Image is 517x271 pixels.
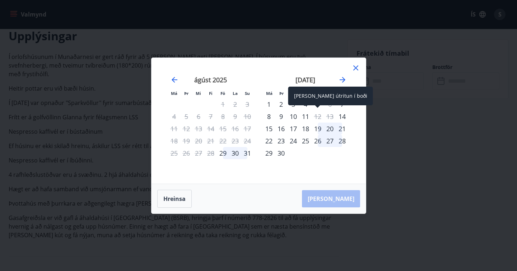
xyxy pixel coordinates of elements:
[275,135,287,147] td: Choose þriðjudagur, 23. september 2025 as your check-in date. It’s available.
[287,98,299,110] div: 3
[312,135,324,147] td: Choose föstudagur, 26. september 2025 as your check-in date. It’s available.
[336,123,348,135] div: 21
[312,123,324,135] div: 19
[287,135,299,147] div: 24
[299,110,312,123] td: Choose fimmtudagur, 11. september 2025 as your check-in date. It’s available.
[217,135,229,147] td: Not available. föstudagur, 22. ágúst 2025
[279,91,284,96] small: Þr
[263,110,275,123] td: Choose mánudagur, 8. september 2025 as your check-in date. It’s available.
[263,98,275,110] div: 1
[275,147,287,159] td: Choose þriðjudagur, 30. september 2025 as your check-in date. It’s available.
[299,135,312,147] div: 25
[241,123,253,135] td: Not available. sunnudagur, 17. ágúst 2025
[217,147,229,159] td: Choose föstudagur, 29. ágúst 2025 as your check-in date. It’s available.
[324,135,336,147] td: Choose laugardagur, 27. september 2025 as your check-in date. It’s available.
[229,147,241,159] div: 30
[209,91,213,96] small: Fi
[266,91,273,96] small: Má
[180,147,192,159] td: Not available. þriðjudagur, 26. ágúst 2025
[229,147,241,159] td: Choose laugardagur, 30. ágúst 2025 as your check-in date. It’s available.
[220,91,225,96] small: Fö
[229,123,241,135] td: Not available. laugardagur, 16. ágúst 2025
[299,123,312,135] td: Choose fimmtudagur, 18. september 2025 as your check-in date. It’s available.
[217,98,229,110] td: Not available. föstudagur, 1. ágúst 2025
[275,98,287,110] div: 2
[338,75,347,84] div: Move forward to switch to the next month.
[168,135,180,147] td: Not available. mánudagur, 18. ágúst 2025
[287,98,299,110] td: Choose miðvikudagur, 3. september 2025 as your check-in date. It’s available.
[312,110,324,123] div: Aðeins útritun í boði
[241,98,253,110] td: Not available. sunnudagur, 3. ágúst 2025
[299,135,312,147] td: Choose fimmtudagur, 25. september 2025 as your check-in date. It’s available.
[299,123,312,135] div: 18
[196,91,201,96] small: Mi
[241,110,253,123] td: Not available. sunnudagur, 10. ágúst 2025
[263,135,275,147] div: 22
[324,123,336,135] div: 20
[336,110,348,123] td: Choose sunnudagur, 14. september 2025 as your check-in date. It’s available.
[192,123,205,135] td: Not available. miðvikudagur, 13. ágúst 2025
[241,147,253,159] td: Choose sunnudagur, 31. ágúst 2025 as your check-in date. It’s available.
[263,135,275,147] td: Choose mánudagur, 22. september 2025 as your check-in date. It’s available.
[229,110,241,123] td: Not available. laugardagur, 9. ágúst 2025
[170,75,179,84] div: Move backward to switch to the previous month.
[263,98,275,110] td: Choose mánudagur, 1. september 2025 as your check-in date. It’s available.
[336,135,348,147] td: Choose sunnudagur, 28. september 2025 as your check-in date. It’s available.
[336,110,348,123] div: Aðeins innritun í boði
[287,110,299,123] td: Choose miðvikudagur, 10. september 2025 as your check-in date. It’s available.
[312,123,324,135] td: Choose föstudagur, 19. september 2025 as your check-in date. It’s available.
[312,110,324,123] td: Not available. föstudagur, 12. september 2025
[263,123,275,135] div: 15
[180,123,192,135] td: Not available. þriðjudagur, 12. ágúst 2025
[241,135,253,147] td: Not available. sunnudagur, 24. ágúst 2025
[168,110,180,123] td: Not available. mánudagur, 4. ágúst 2025
[263,147,275,159] td: Choose mánudagur, 29. september 2025 as your check-in date. It’s available.
[324,123,336,135] td: Choose laugardagur, 20. september 2025 as your check-in date. It’s available.
[299,110,312,123] div: 11
[192,135,205,147] td: Not available. miðvikudagur, 20. ágúst 2025
[192,110,205,123] td: Not available. miðvikudagur, 6. ágúst 2025
[324,135,336,147] div: 27
[217,147,229,159] div: Aðeins innritun í boði
[287,110,299,123] div: 10
[205,147,217,159] td: Not available. fimmtudagur, 28. ágúst 2025
[275,110,287,123] div: 9
[171,91,177,96] small: Má
[217,123,229,135] td: Not available. föstudagur, 15. ágúst 2025
[245,91,250,96] small: Su
[233,91,238,96] small: La
[229,135,241,147] td: Not available. laugardagur, 23. ágúst 2025
[180,135,192,147] td: Not available. þriðjudagur, 19. ágúst 2025
[275,110,287,123] td: Choose þriðjudagur, 9. september 2025 as your check-in date. It’s available.
[205,135,217,147] td: Not available. fimmtudagur, 21. ágúst 2025
[263,110,275,123] div: 8
[312,135,324,147] div: 26
[180,110,192,123] td: Not available. þriðjudagur, 5. ágúst 2025
[168,123,180,135] td: Not available. mánudagur, 11. ágúst 2025
[287,123,299,135] div: 17
[168,147,180,159] td: Not available. mánudagur, 25. ágúst 2025
[275,98,287,110] td: Choose þriðjudagur, 2. september 2025 as your check-in date. It’s available.
[287,135,299,147] td: Choose miðvikudagur, 24. september 2025 as your check-in date. It’s available.
[287,123,299,135] td: Choose miðvikudagur, 17. september 2025 as your check-in date. It’s available.
[241,147,253,159] div: 31
[160,66,357,175] div: Calendar
[295,75,315,84] strong: [DATE]
[275,147,287,159] div: 30
[229,98,241,110] td: Not available. laugardagur, 2. ágúst 2025
[275,123,287,135] td: Choose þriðjudagur, 16. september 2025 as your check-in date. It’s available.
[263,123,275,135] td: Choose mánudagur, 15. september 2025 as your check-in date. It’s available.
[205,123,217,135] td: Not available. fimmtudagur, 14. ágúst 2025
[205,110,217,123] td: Not available. fimmtudagur, 7. ágúst 2025
[192,147,205,159] td: Not available. miðvikudagur, 27. ágúst 2025
[324,110,336,123] td: Not available. laugardagur, 13. september 2025
[194,75,227,84] strong: ágúst 2025
[275,135,287,147] div: 23
[157,190,192,208] button: Hreinsa
[217,110,229,123] td: Not available. föstudagur, 8. ágúst 2025
[336,135,348,147] div: 28
[263,147,275,159] div: 29
[336,123,348,135] td: Choose sunnudagur, 21. september 2025 as your check-in date. It’s available.
[184,91,188,96] small: Þr
[288,87,373,105] div: [PERSON_NAME] útritun í boði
